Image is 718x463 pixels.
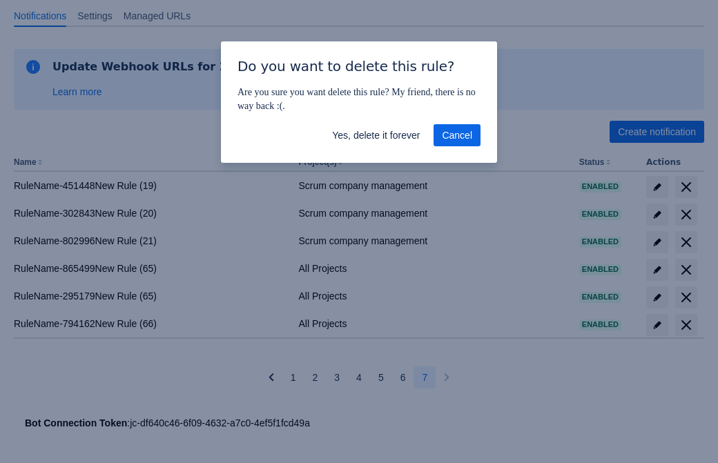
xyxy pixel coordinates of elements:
span: Yes, delete it forever [332,124,420,146]
span: Do you want to delete this rule? [237,58,454,75]
span: Cancel [442,124,472,146]
button: Cancel [434,124,481,146]
p: Are you sure you want delete this rule? My friend, there is no way back :(. [237,86,481,113]
button: Yes, delete it forever [324,124,428,146]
